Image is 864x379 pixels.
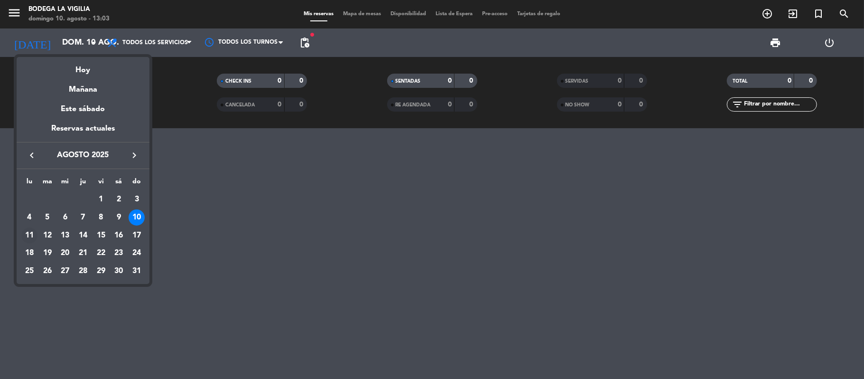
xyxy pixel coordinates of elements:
[74,208,92,227] td: 7 de agosto de 2025
[129,227,145,244] div: 17
[92,244,110,262] td: 22 de agosto de 2025
[128,208,146,227] td: 10 de agosto de 2025
[56,227,74,245] td: 13 de agosto de 2025
[129,150,140,161] i: keyboard_arrow_right
[110,176,128,191] th: sábado
[92,208,110,227] td: 8 de agosto de 2025
[128,262,146,280] td: 31 de agosto de 2025
[56,208,74,227] td: 6 de agosto de 2025
[26,150,37,161] i: keyboard_arrow_left
[129,263,145,279] div: 31
[20,190,92,208] td: AGO.
[93,245,109,261] div: 22
[21,209,37,226] div: 4
[92,190,110,208] td: 1 de agosto de 2025
[110,227,128,245] td: 16 de agosto de 2025
[38,262,56,280] td: 26 de agosto de 2025
[111,191,127,208] div: 2
[38,227,56,245] td: 12 de agosto de 2025
[92,176,110,191] th: viernes
[21,245,37,261] div: 18
[110,244,128,262] td: 23 de agosto de 2025
[17,123,149,142] div: Reservas actuales
[74,244,92,262] td: 21 de agosto de 2025
[20,208,38,227] td: 4 de agosto de 2025
[128,244,146,262] td: 24 de agosto de 2025
[93,191,109,208] div: 1
[74,176,92,191] th: jueves
[110,190,128,208] td: 2 de agosto de 2025
[74,227,92,245] td: 14 de agosto de 2025
[129,191,145,208] div: 3
[20,262,38,280] td: 25 de agosto de 2025
[128,227,146,245] td: 17 de agosto de 2025
[92,262,110,280] td: 29 de agosto de 2025
[39,227,56,244] div: 12
[93,263,109,279] div: 29
[56,262,74,280] td: 27 de agosto de 2025
[39,263,56,279] div: 26
[111,227,127,244] div: 16
[92,227,110,245] td: 15 de agosto de 2025
[111,209,127,226] div: 9
[21,263,37,279] div: 25
[38,176,56,191] th: martes
[20,244,38,262] td: 18 de agosto de 2025
[93,227,109,244] div: 15
[56,244,74,262] td: 20 de agosto de 2025
[75,245,91,261] div: 21
[39,209,56,226] div: 5
[110,208,128,227] td: 9 de agosto de 2025
[20,227,38,245] td: 11 de agosto de 2025
[93,209,109,226] div: 8
[129,245,145,261] div: 24
[57,245,73,261] div: 20
[40,149,126,161] span: agosto 2025
[20,176,38,191] th: lunes
[129,209,145,226] div: 10
[39,245,56,261] div: 19
[126,149,143,161] button: keyboard_arrow_right
[75,227,91,244] div: 14
[110,262,128,280] td: 30 de agosto de 2025
[17,76,149,96] div: Mañana
[38,244,56,262] td: 19 de agosto de 2025
[56,176,74,191] th: miércoles
[21,227,37,244] div: 11
[57,227,73,244] div: 13
[111,263,127,279] div: 30
[75,263,91,279] div: 28
[75,209,91,226] div: 7
[38,208,56,227] td: 5 de agosto de 2025
[57,263,73,279] div: 27
[23,149,40,161] button: keyboard_arrow_left
[111,245,127,261] div: 23
[57,209,73,226] div: 6
[17,96,149,123] div: Este sábado
[74,262,92,280] td: 28 de agosto de 2025
[17,57,149,76] div: Hoy
[128,176,146,191] th: domingo
[128,190,146,208] td: 3 de agosto de 2025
